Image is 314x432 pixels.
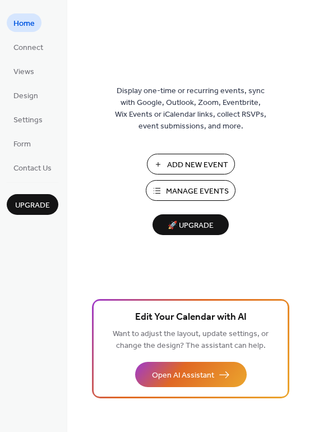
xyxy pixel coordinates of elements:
[7,38,50,56] a: Connect
[13,163,52,174] span: Contact Us
[159,218,222,233] span: 🚀 Upgrade
[7,194,58,215] button: Upgrade
[15,200,50,212] span: Upgrade
[13,66,34,78] span: Views
[152,370,214,382] span: Open AI Assistant
[7,134,38,153] a: Form
[7,62,41,80] a: Views
[13,42,43,54] span: Connect
[153,214,229,235] button: 🚀 Upgrade
[7,13,41,32] a: Home
[7,110,49,128] a: Settings
[147,154,235,174] button: Add New Event
[135,310,247,325] span: Edit Your Calendar with AI
[7,86,45,104] a: Design
[167,159,228,171] span: Add New Event
[13,90,38,102] span: Design
[135,362,247,387] button: Open AI Assistant
[146,180,235,201] button: Manage Events
[166,186,229,197] span: Manage Events
[7,158,58,177] a: Contact Us
[115,85,266,132] span: Display one-time or recurring events, sync with Google, Outlook, Zoom, Eventbrite, Wix Events or ...
[13,114,43,126] span: Settings
[113,327,269,353] span: Want to adjust the layout, update settings, or change the design? The assistant can help.
[13,139,31,150] span: Form
[13,18,35,30] span: Home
